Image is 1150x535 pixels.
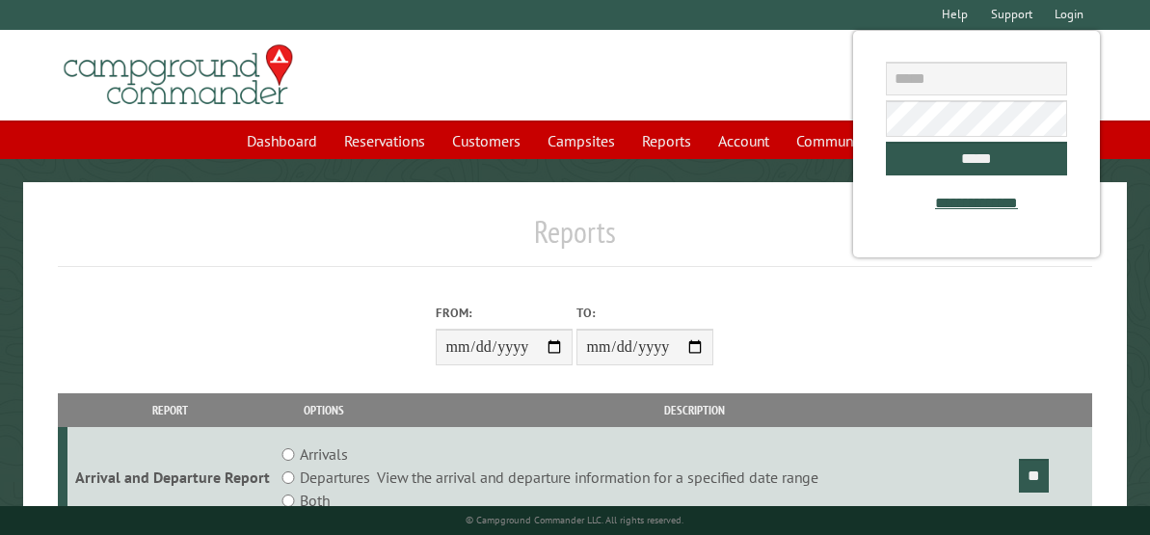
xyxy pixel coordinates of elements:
[373,393,1015,427] th: Description
[373,427,1015,528] td: View the arrival and departure information for a specified date range
[785,122,915,159] a: Communications
[333,122,437,159] a: Reservations
[58,213,1093,266] h1: Reports
[235,122,329,159] a: Dashboard
[300,466,370,489] label: Departures
[67,393,274,427] th: Report
[300,442,348,466] label: Arrivals
[274,393,374,427] th: Options
[300,489,330,512] label: Both
[576,304,713,322] label: To:
[67,427,274,528] td: Arrival and Departure Report
[441,122,532,159] a: Customers
[436,304,573,322] label: From:
[536,122,627,159] a: Campsites
[707,122,781,159] a: Account
[58,38,299,113] img: Campground Commander
[466,514,683,526] small: © Campground Commander LLC. All rights reserved.
[630,122,703,159] a: Reports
